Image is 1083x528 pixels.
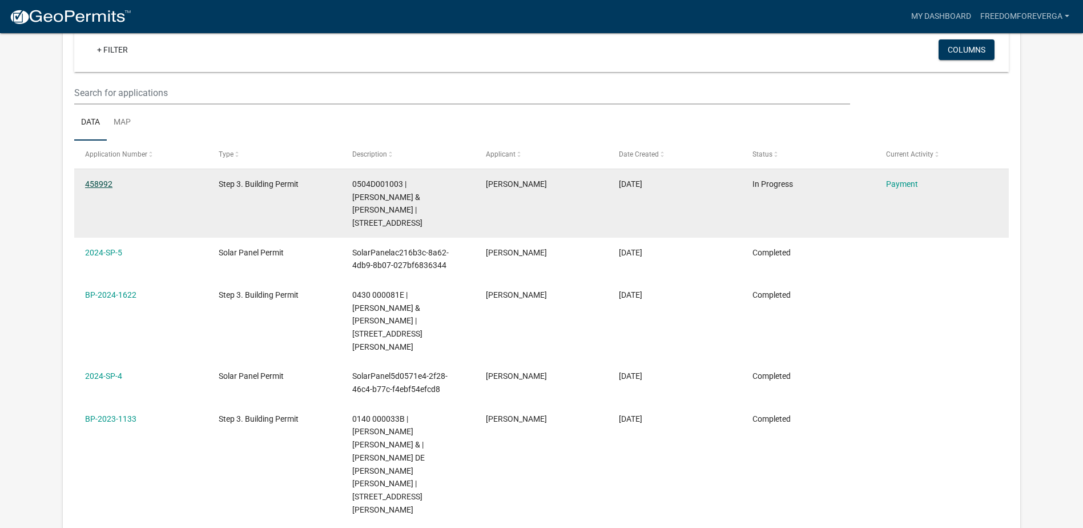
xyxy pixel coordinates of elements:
span: 08/29/2024 [619,248,642,257]
datatable-header-cell: Applicant [474,141,608,168]
span: Angelia Barnes [486,290,547,299]
span: 08/09/2024 [619,290,642,299]
span: 09/21/2023 [619,414,642,423]
span: Angelia Barnes [486,179,547,189]
span: Angelia Barnes [486,371,547,381]
span: Completed [752,248,791,257]
span: Solar Panel Permit [219,371,284,381]
a: Payment [886,179,918,189]
a: BP-2023-1133 [85,414,136,423]
a: 458992 [85,179,112,189]
span: 0504D001003 | ROBERTSON MELVIN & MARIMA | 147 PINE CIR [352,179,422,227]
a: Map [107,105,138,141]
datatable-header-cell: Description [341,141,475,168]
span: Description [352,150,387,158]
span: Angelia Barnes [486,248,547,257]
a: 2024-SP-5 [85,248,122,257]
a: My Dashboard [907,6,976,27]
span: In Progress [752,179,793,189]
span: 08/04/2025 [619,179,642,189]
datatable-header-cell: Type [208,141,341,168]
a: 2024-SP-4 [85,371,122,381]
datatable-header-cell: Date Created [608,141,742,168]
span: Solar Panel Permit [219,248,284,257]
datatable-header-cell: Status [742,141,875,168]
span: 07/31/2024 [619,371,642,381]
input: Search for applications [74,81,850,105]
span: Status [752,150,772,158]
span: Application Number [85,150,147,158]
span: Step 3. Building Permit [219,290,299,299]
span: 0430 000081E | COSTON CHAD & AMY LYNN COSTON | 4720 HAMMETT RD [352,290,422,351]
datatable-header-cell: Current Activity [875,141,1009,168]
span: Step 3. Building Permit [219,414,299,423]
span: Current Activity [886,150,933,158]
span: Completed [752,414,791,423]
span: Applicant [486,150,516,158]
span: Step 3. Building Permit [219,179,299,189]
a: BP-2024-1622 [85,290,136,299]
span: Type [219,150,233,158]
span: Completed [752,371,791,381]
span: SolarPanelac216b3c-8a62-4db9-8b07-027bf6836344 [352,248,449,270]
span: Completed [752,290,791,299]
span: Date Created [619,150,659,158]
span: 0140 000033B | AGUILAR JOSE ALBERTO FLORES & | MARIA DE LOURDES ALTAMIRANO ENSALDO | 101 S GLENN RD [352,414,425,514]
a: Data [74,105,107,141]
datatable-header-cell: Application Number [74,141,208,168]
button: Columns [939,39,995,60]
span: Angelia Barnes [486,414,547,423]
a: + Filter [88,39,137,60]
span: SolarPanel5d0571e4-2f28-46c4-b77c-f4ebf54efcd8 [352,371,448,394]
a: FreedomForeverGA [976,6,1074,27]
